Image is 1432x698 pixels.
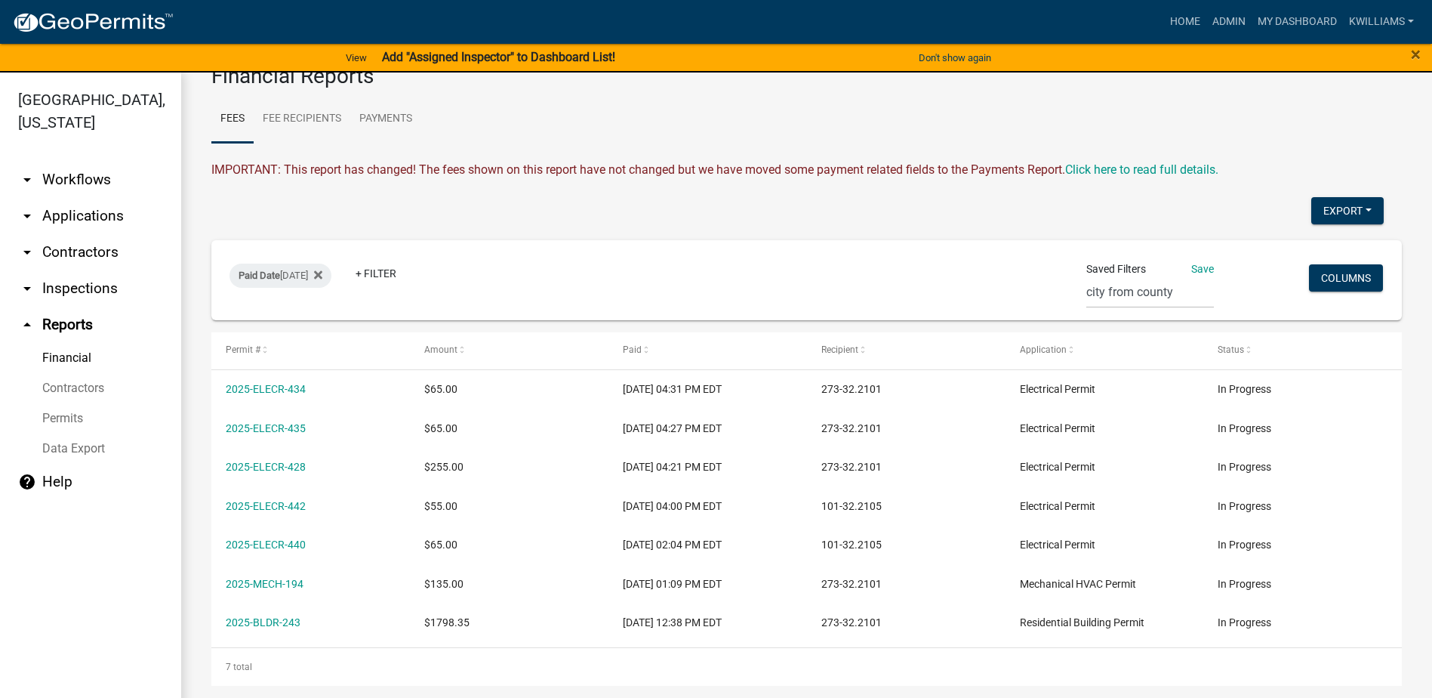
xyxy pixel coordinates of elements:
span: Electrical Permit [1020,500,1095,512]
a: Save [1191,263,1214,275]
div: [DATE] [229,264,331,288]
span: In Progress [1218,616,1271,629]
span: Status [1218,344,1244,355]
span: In Progress [1218,383,1271,395]
span: In Progress [1218,500,1271,512]
strong: Add "Assigned Inspector" to Dashboard List! [382,50,615,64]
button: Columns [1309,264,1383,292]
div: [DATE] 04:21 PM EDT [623,459,792,476]
datatable-header-cell: Amount [410,332,608,369]
span: $255.00 [424,461,463,473]
a: 2025-ELECR-434 [226,383,306,395]
i: arrow_drop_down [18,280,36,298]
span: Electrical Permit [1020,422,1095,434]
a: kwilliams [1343,8,1420,36]
a: Fees [211,95,254,144]
span: Electrical Permit [1020,539,1095,551]
span: 101-32.2105 [821,500,882,512]
datatable-header-cell: Paid [608,332,807,369]
div: [DATE] 02:04 PM EDT [623,536,792,554]
div: 7 total [211,648,1402,686]
span: In Progress [1218,539,1271,551]
span: In Progress [1218,578,1271,590]
button: Close [1411,45,1421,63]
datatable-header-cell: Status [1203,332,1402,369]
a: 2025-ELECR-442 [226,500,306,512]
datatable-header-cell: Permit # [211,332,410,369]
span: Paid Date [239,270,280,281]
span: Amount [424,344,457,355]
span: 273-32.2101 [821,616,882,629]
i: help [18,473,36,491]
i: arrow_drop_down [18,243,36,261]
i: arrow_drop_up [18,316,36,334]
span: Electrical Permit [1020,383,1095,395]
a: 2025-ELECR-435 [226,422,306,434]
a: My Dashboard [1252,8,1343,36]
span: Permit # [226,344,260,355]
span: 273-32.2101 [821,578,882,590]
h3: Financial Reports [211,63,1402,89]
span: Saved Filters [1086,261,1146,277]
span: $65.00 [424,539,457,551]
a: Click here to read full details. [1065,162,1218,177]
i: arrow_drop_down [18,171,36,189]
a: Payments [350,95,421,144]
span: In Progress [1218,422,1271,434]
span: Application [1020,344,1067,355]
span: Residential Building Permit [1020,616,1144,629]
a: View [340,45,373,70]
span: $55.00 [424,500,457,512]
datatable-header-cell: Recipient [806,332,1005,369]
div: [DATE] 04:00 PM EDT [623,498,792,515]
span: 273-32.2101 [821,422,882,434]
div: [DATE] 12:38 PM EDT [623,614,792,632]
div: [DATE] 04:31 PM EDT [623,381,792,398]
a: + Filter [343,260,408,287]
span: 273-32.2101 [821,461,882,473]
a: 2025-ELECR-428 [226,461,306,473]
span: 273-32.2101 [821,383,882,395]
button: Don't show again [913,45,997,70]
div: IMPORTANT: This report has changed! The fees shown on this report have not changed but we have mo... [211,161,1402,179]
span: In Progress [1218,461,1271,473]
span: $65.00 [424,422,457,434]
span: $135.00 [424,578,463,590]
wm-modal-confirm: Upcoming Changes to Daily Fees Report [1065,162,1218,177]
span: Mechanical HVAC Permit [1020,578,1136,590]
a: Admin [1206,8,1252,36]
span: Electrical Permit [1020,461,1095,473]
a: 2025-ELECR-440 [226,539,306,551]
button: Export [1311,197,1384,224]
i: arrow_drop_down [18,207,36,225]
datatable-header-cell: Application [1005,332,1203,369]
div: [DATE] 04:27 PM EDT [623,420,792,437]
a: Home [1164,8,1206,36]
span: Paid [623,344,642,355]
div: [DATE] 01:09 PM EDT [623,576,792,593]
a: 2025-BLDR-243 [226,616,300,629]
span: Recipient [821,344,858,355]
span: $65.00 [424,383,457,395]
a: Fee Recipients [254,95,350,144]
span: 101-32.2105 [821,539,882,551]
span: $1798.35 [424,616,470,629]
a: 2025-MECH-194 [226,578,303,590]
span: × [1411,44,1421,65]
